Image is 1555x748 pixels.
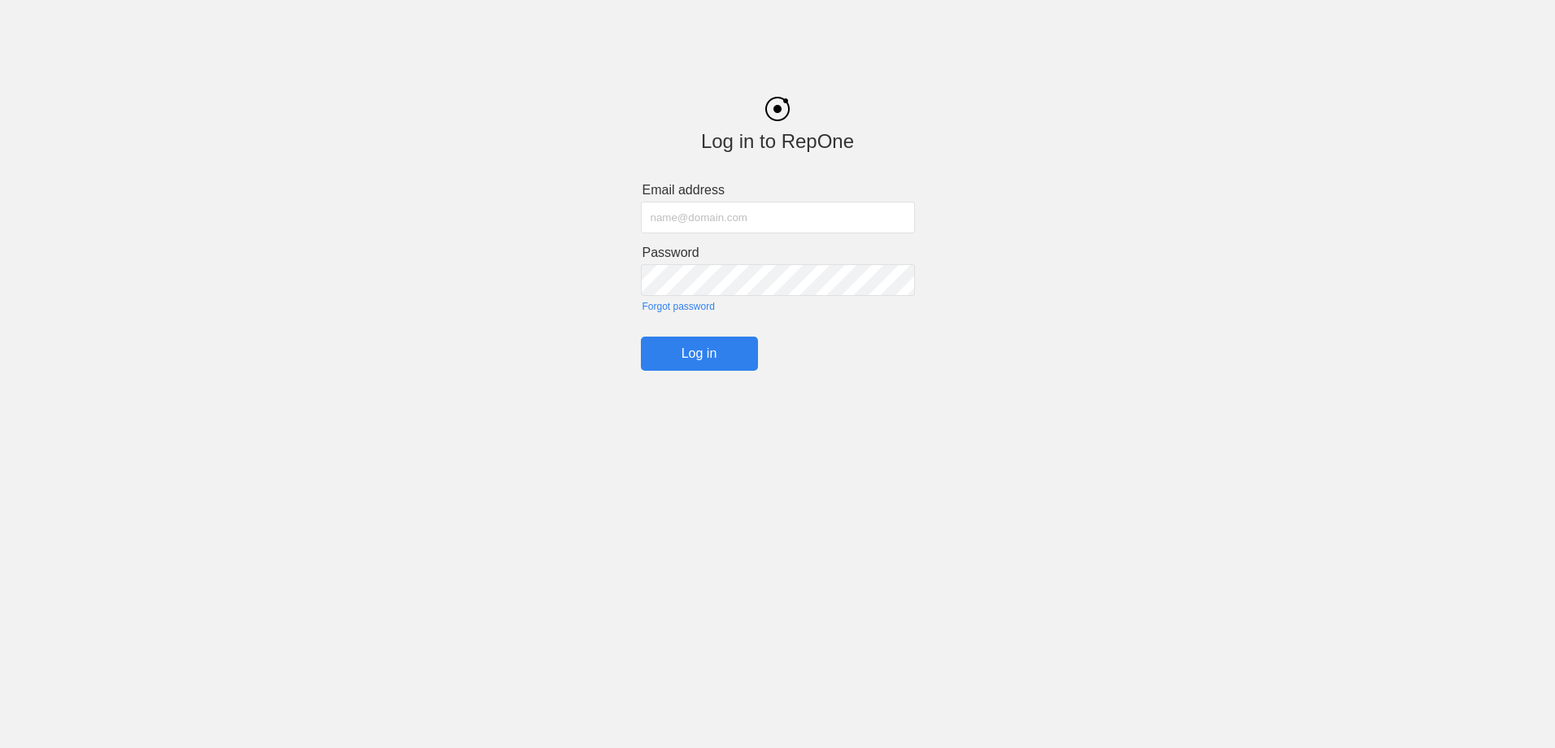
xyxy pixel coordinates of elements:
div: Log in to RepOne [641,130,915,153]
input: name@domain.com [641,202,915,233]
img: black_logo.png [765,97,790,121]
label: Password [642,246,915,260]
a: Forgot password [642,301,915,312]
label: Email address [642,183,915,198]
input: Log in [641,337,758,371]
